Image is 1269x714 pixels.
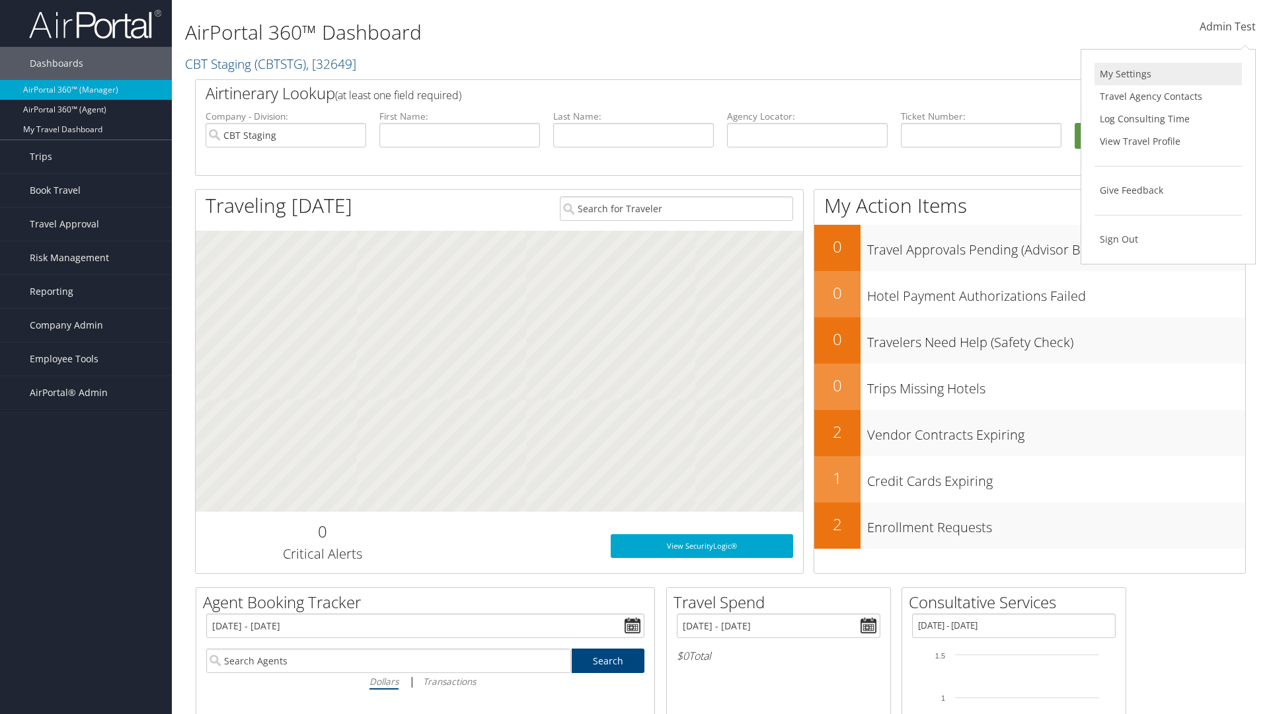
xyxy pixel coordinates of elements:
[814,225,1245,271] a: 0Travel Approvals Pending (Advisor Booked)
[30,309,103,342] span: Company Admin
[335,88,461,102] span: (at least one field required)
[673,591,890,614] h2: Travel Spend
[572,649,645,673] a: Search
[867,512,1245,537] h3: Enrollment Requests
[814,374,861,397] h2: 0
[30,208,99,241] span: Travel Approval
[1095,63,1242,85] a: My Settings
[901,110,1061,123] label: Ticket Number:
[206,82,1148,104] h2: Airtinerary Lookup
[909,591,1126,614] h2: Consultative Services
[369,675,399,688] i: Dollars
[867,327,1245,352] h3: Travelers Need Help (Safety Check)
[941,694,945,702] tspan: 1
[306,55,356,73] span: , [ 32649 ]
[935,652,945,660] tspan: 1.5
[30,342,98,376] span: Employee Tools
[254,55,306,73] span: ( CBTSTG )
[727,110,888,123] label: Agency Locator:
[867,465,1245,491] h3: Credit Cards Expiring
[560,196,793,221] input: Search for Traveler
[206,545,439,563] h3: Critical Alerts
[677,649,689,663] span: $0
[30,140,52,173] span: Trips
[814,456,1245,502] a: 1Credit Cards Expiring
[206,110,366,123] label: Company - Division:
[814,420,861,443] h2: 2
[185,55,356,73] a: CBT Staging
[1200,7,1256,48] a: Admin Test
[677,649,880,663] h6: Total
[814,235,861,258] h2: 0
[423,675,476,688] i: Transactions
[814,502,1245,549] a: 2Enrollment Requests
[206,673,644,690] div: |
[29,9,161,40] img: airportal-logo.png
[1095,179,1242,202] a: Give Feedback
[30,47,83,80] span: Dashboards
[814,317,1245,364] a: 0Travelers Need Help (Safety Check)
[30,241,109,274] span: Risk Management
[1095,130,1242,153] a: View Travel Profile
[814,192,1245,219] h1: My Action Items
[203,591,654,614] h2: Agent Booking Tracker
[30,275,73,308] span: Reporting
[379,110,540,123] label: First Name:
[1095,85,1242,108] a: Travel Agency Contacts
[185,19,899,46] h1: AirPortal 360™ Dashboard
[30,376,108,409] span: AirPortal® Admin
[814,364,1245,410] a: 0Trips Missing Hotels
[814,513,861,535] h2: 2
[206,649,571,673] input: Search Agents
[30,174,81,207] span: Book Travel
[814,410,1245,456] a: 2Vendor Contracts Expiring
[867,373,1245,398] h3: Trips Missing Hotels
[867,280,1245,305] h3: Hotel Payment Authorizations Failed
[206,192,352,219] h1: Traveling [DATE]
[1200,19,1256,34] span: Admin Test
[206,520,439,543] h2: 0
[867,419,1245,444] h3: Vendor Contracts Expiring
[1095,228,1242,251] a: Sign Out
[814,282,861,304] h2: 0
[1075,123,1235,149] button: Search
[1095,108,1242,130] a: Log Consulting Time
[867,234,1245,259] h3: Travel Approvals Pending (Advisor Booked)
[611,534,793,558] a: View SecurityLogic®
[814,328,861,350] h2: 0
[553,110,714,123] label: Last Name:
[814,467,861,489] h2: 1
[814,271,1245,317] a: 0Hotel Payment Authorizations Failed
